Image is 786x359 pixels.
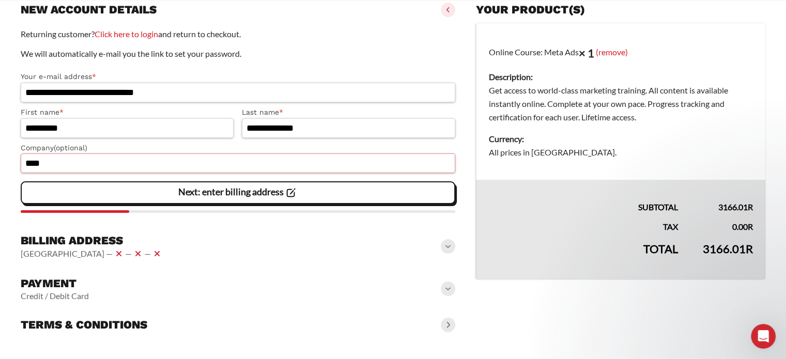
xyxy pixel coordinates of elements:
bdi: 0.00 [732,222,753,231]
h3: Terms & conditions [21,318,147,332]
th: Subtotal [476,180,690,214]
a: (remove) [596,46,628,56]
a: Click here to login [95,29,158,39]
strong: × 1 [579,46,594,60]
label: Your e-mail address [21,71,455,83]
dd: All prices in [GEOGRAPHIC_DATA]. [489,146,753,159]
vaadin-horizontal-layout: [GEOGRAPHIC_DATA] — — — [21,247,163,260]
p: Returning customer? and return to checkout. [21,27,455,41]
th: Tax [476,214,690,233]
p: We will automatically e-mail you the link to set your password. [21,47,455,60]
span: R [746,242,753,256]
h3: Payment [21,276,89,291]
dd: Get access to world-class marketing training. All content is available instantly online. Complete... [489,84,753,124]
span: R [748,202,753,212]
iframe: Intercom live chat [751,324,776,349]
h3: New account details [21,3,157,17]
h3: Billing address [21,233,163,248]
label: Company [21,142,455,154]
vaadin-button: Next: enter billing address [21,181,455,204]
label: First name [21,106,234,118]
vaadin-horizontal-layout: Credit / Debit Card [21,291,89,301]
th: Total [476,233,690,279]
span: (optional) [54,144,87,152]
dt: Currency: [489,132,753,146]
bdi: 3166.01 [703,242,753,256]
dt: Description: [489,70,753,84]
span: R [748,222,753,231]
td: Online Course: Meta Ads [476,23,765,180]
bdi: 3166.01 [718,202,753,212]
label: Last name [242,106,455,118]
